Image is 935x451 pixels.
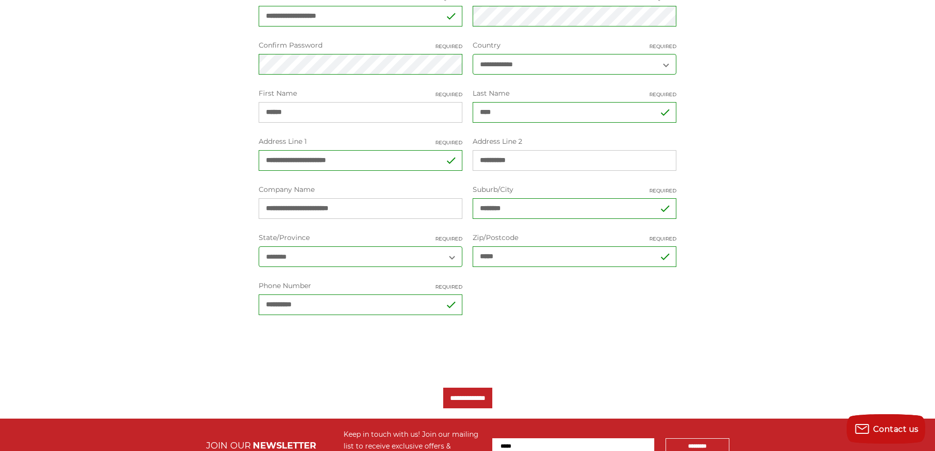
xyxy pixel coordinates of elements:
label: Address Line 2 [473,136,676,147]
button: Contact us [847,414,925,444]
small: Required [649,91,676,98]
label: Confirm Password [259,40,462,51]
small: Required [435,91,462,98]
label: Phone Number [259,281,462,291]
small: Required [435,43,462,50]
label: Zip/Postcode [473,233,676,243]
label: Country [473,40,676,51]
label: Last Name [473,88,676,99]
small: Required [435,283,462,291]
span: NEWSLETTER [253,440,316,451]
small: Required [649,235,676,242]
iframe: reCAPTCHA [259,329,408,367]
small: Required [435,235,462,242]
label: Suburb/City [473,185,676,195]
small: Required [435,139,462,146]
small: Required [649,43,676,50]
small: Required [649,187,676,194]
label: First Name [259,88,462,99]
span: Contact us [873,424,919,434]
label: Company Name [259,185,462,195]
label: Address Line 1 [259,136,462,147]
span: JOIN OUR [206,440,251,451]
label: State/Province [259,233,462,243]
